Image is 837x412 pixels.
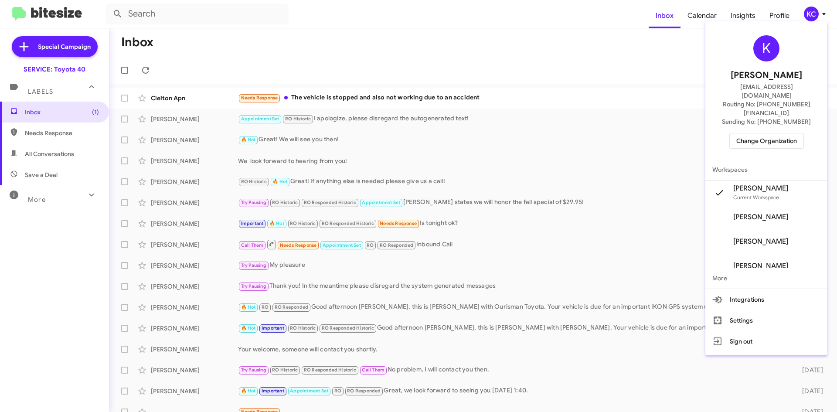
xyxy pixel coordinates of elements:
[733,184,788,193] span: [PERSON_NAME]
[705,159,827,180] span: Workspaces
[736,133,797,148] span: Change Organization
[716,100,817,117] span: Routing No: [PHONE_NUMBER][FINANCIAL_ID]
[731,68,802,82] span: [PERSON_NAME]
[733,262,788,270] span: [PERSON_NAME]
[753,35,779,61] div: K
[733,213,788,221] span: [PERSON_NAME]
[705,289,827,310] button: Integrations
[705,331,827,352] button: Sign out
[705,268,827,289] span: More
[716,82,817,100] span: [EMAIL_ADDRESS][DOMAIN_NAME]
[722,117,811,126] span: Sending No: [PHONE_NUMBER]
[733,237,788,246] span: [PERSON_NAME]
[705,310,827,331] button: Settings
[733,194,779,201] span: Current Workspace
[729,133,804,149] button: Change Organization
